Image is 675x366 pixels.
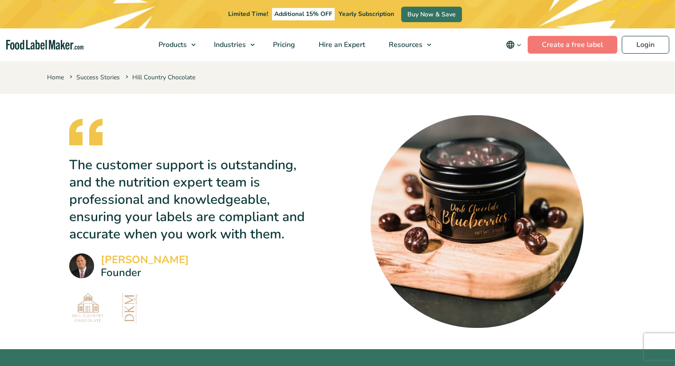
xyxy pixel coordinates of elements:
[528,36,617,54] a: Create a free label
[76,73,120,82] a: Success Stories
[211,40,247,50] span: Industries
[272,8,335,20] span: Additional 15% OFF
[69,156,309,243] p: The customer support is outstanding, and the nutrition expert team is professional and knowledgea...
[316,40,366,50] span: Hire an Expert
[386,40,423,50] span: Resources
[101,254,189,265] cite: [PERSON_NAME]
[156,40,188,50] span: Products
[47,73,64,82] a: Home
[270,40,296,50] span: Pricing
[228,10,268,18] span: Limited Time!
[101,267,189,278] small: Founder
[147,28,200,61] a: Products
[307,28,375,61] a: Hire an Expert
[261,28,305,61] a: Pricing
[377,28,436,61] a: Resources
[622,36,669,54] a: Login
[401,7,462,22] a: Buy Now & Save
[124,73,195,82] span: Hill Country Chocolate
[339,10,394,18] span: Yearly Subscription
[202,28,259,61] a: Industries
